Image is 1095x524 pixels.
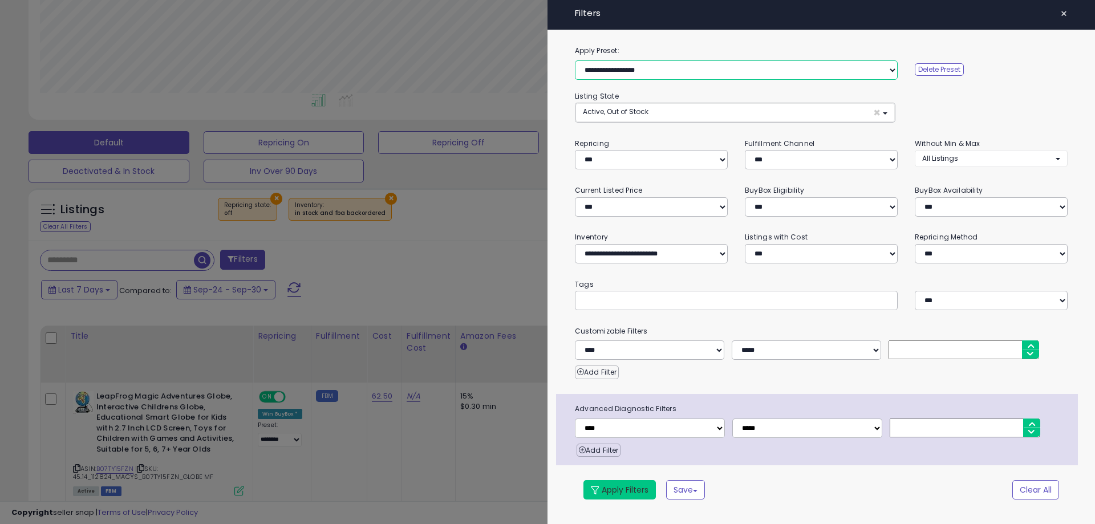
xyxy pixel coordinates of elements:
[915,139,980,148] small: Without Min & Max
[1012,480,1059,499] button: Clear All
[575,139,609,148] small: Repricing
[566,403,1078,415] span: Advanced Diagnostic Filters
[1056,6,1072,22] button: ×
[577,444,620,457] button: Add Filter
[575,185,642,195] small: Current Listed Price
[566,44,1076,57] label: Apply Preset:
[915,150,1068,166] button: All Listings
[745,185,804,195] small: BuyBox Eligibility
[583,480,656,499] button: Apply Filters
[566,325,1076,338] small: Customizable Filters
[575,365,619,379] button: Add Filter
[575,103,895,122] button: Active, Out of Stock ×
[566,278,1076,291] small: Tags
[575,232,608,242] small: Inventory
[873,107,881,119] span: ×
[575,91,619,101] small: Listing State
[575,9,1068,18] h4: Filters
[915,232,978,242] small: Repricing Method
[1060,6,1068,22] span: ×
[915,185,983,195] small: BuyBox Availability
[922,153,958,163] span: All Listings
[745,139,814,148] small: Fulfillment Channel
[915,63,964,76] button: Delete Preset
[583,107,648,116] span: Active, Out of Stock
[745,232,808,242] small: Listings with Cost
[666,480,705,499] button: Save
